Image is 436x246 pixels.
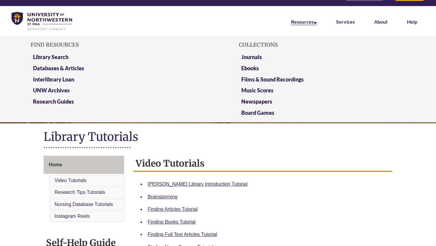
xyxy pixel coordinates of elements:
[407,19,417,25] a: Help
[374,19,388,25] a: About
[148,232,217,237] a: Finding Full Text Articles Tutorial
[239,42,405,48] h5: Collections
[49,162,62,167] span: Home
[33,87,70,94] a: UNW Archives
[54,202,113,207] a: Nursing Database Tutorials
[148,219,196,224] a: Finding Books Tutorial
[44,156,124,223] div: Guide Page Menu
[33,54,68,60] a: Library Search
[241,109,274,116] a: Board Games
[31,42,197,48] h5: Find Resources
[241,65,259,71] a: Ebooks
[148,207,198,212] a: Finding Articles Tutorial
[44,156,124,174] a: Home
[241,76,304,83] a: Films & Sound Recordings
[33,76,74,83] a: Interlibrary Loan
[54,190,105,195] a: Research Tips Tutorials
[33,65,84,71] a: Databases & Articles
[12,12,72,31] img: UNWSP Library Logo
[241,87,273,94] a: Music Scores
[33,98,74,105] a: Research Guides
[241,54,262,60] a: Journals
[148,194,178,199] a: Brainstorming
[54,178,87,183] a: Video Tutorials
[44,129,392,145] h1: Library Tutorials
[148,181,248,187] a: [PERSON_NAME] Library Introduction Tutorial
[241,98,272,105] a: Newspapers
[54,214,90,219] a: Instagram Reels
[336,19,355,25] a: Services
[291,19,317,25] a: Resources
[133,156,393,172] h2: Video Tutorials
